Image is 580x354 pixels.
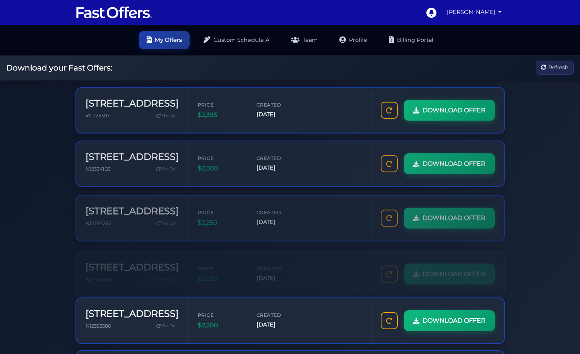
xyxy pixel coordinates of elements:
[198,268,244,278] span: $2,250
[86,323,111,328] span: N12353580
[162,217,176,224] span: Re-Do
[257,311,303,318] span: Created
[6,63,112,72] h2: Download your Fast Offers:
[257,100,303,108] span: Created
[423,210,486,220] span: DOWNLOAD OFFER
[153,163,179,173] a: Re-Do
[536,61,574,75] button: Refresh
[198,100,244,108] span: Price
[86,112,112,118] span: W12233071
[257,110,303,119] span: [DATE]
[423,263,486,273] span: DOWNLOAD OFFER
[153,321,179,331] a: Re-Do
[548,64,568,72] span: Refresh
[86,97,179,108] h3: [STREET_ADDRESS]
[257,320,303,329] span: [DATE]
[283,31,325,49] a: Team
[404,100,495,120] a: DOWNLOAD OFFER
[423,158,486,168] span: DOWNLOAD OFFER
[86,150,179,161] h3: [STREET_ADDRESS]
[86,255,179,266] h3: [STREET_ADDRESS]
[86,308,179,319] h3: [STREET_ADDRESS]
[257,162,303,171] span: [DATE]
[381,31,441,49] a: Billing Portal
[198,215,244,225] span: $2,250
[162,322,176,329] span: Re-Do
[423,105,486,115] span: DOWNLOAD OFFER
[198,110,244,120] span: $2,395
[423,316,486,326] span: DOWNLOAD OFFER
[404,258,495,278] a: DOWNLOAD OFFER
[257,258,303,266] span: Created
[404,205,495,226] a: DOWNLOAD OFFER
[198,311,244,318] span: Price
[139,31,190,49] a: My Offers
[86,203,179,214] h3: [STREET_ADDRESS]
[86,165,110,170] span: N12334103
[196,31,277,49] a: Custom Schedule A
[198,320,244,330] span: $2,200
[162,112,176,119] span: Re-Do
[198,162,244,172] span: $2,300
[198,153,244,160] span: Price
[257,206,303,213] span: Created
[198,206,244,213] span: Price
[257,153,303,160] span: Created
[153,110,179,120] a: Re-Do
[444,5,505,20] a: [PERSON_NAME]
[257,268,303,277] span: [DATE]
[404,310,495,331] a: DOWNLOAD OFFER
[86,217,111,223] span: N12297262
[332,31,375,49] a: Profile
[257,215,303,224] span: [DATE]
[86,270,112,276] span: N12362860
[153,268,179,278] a: Re-Do
[162,270,176,277] span: Re-Do
[153,215,179,225] a: Re-Do
[198,258,244,266] span: Price
[162,164,176,171] span: Re-Do
[404,152,495,173] a: DOWNLOAD OFFER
